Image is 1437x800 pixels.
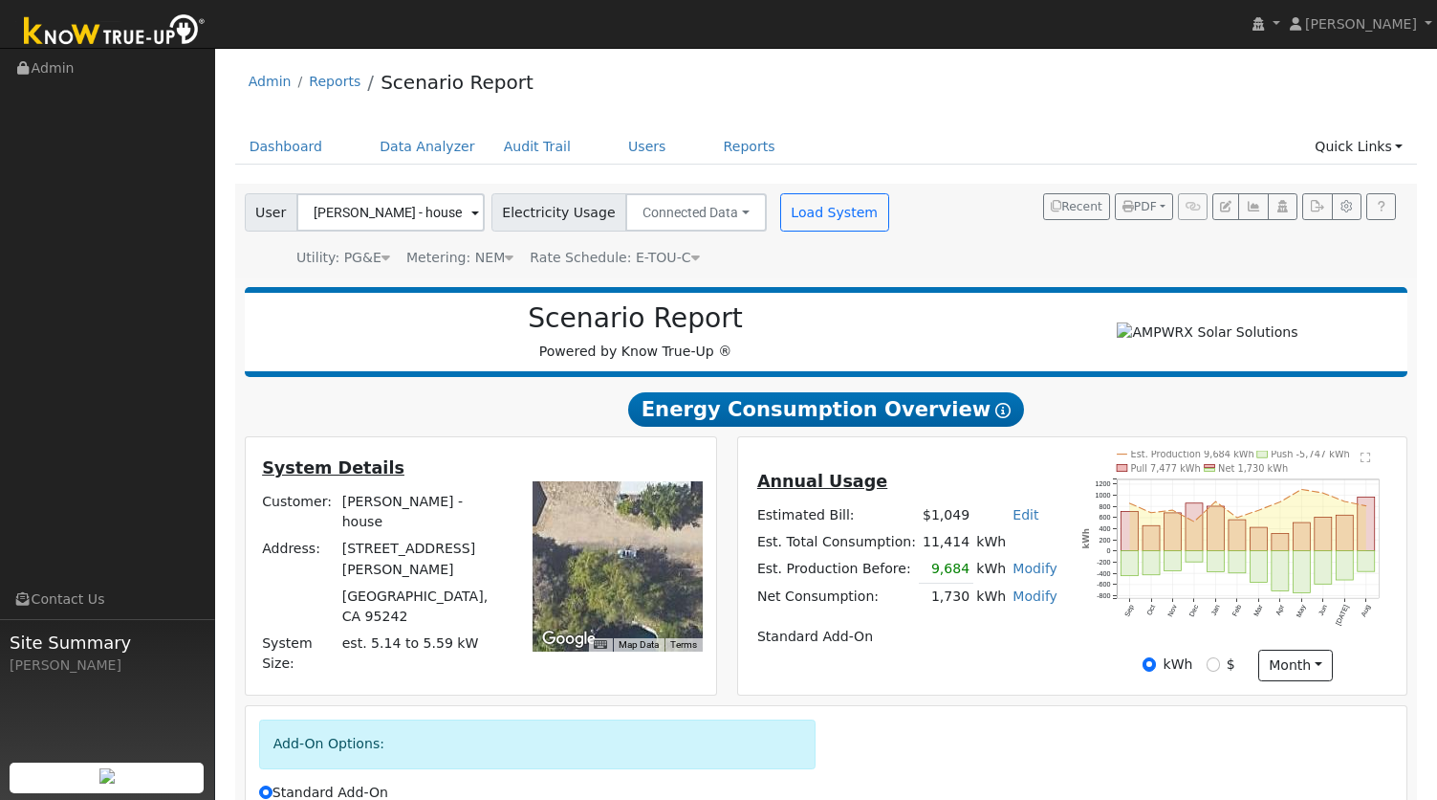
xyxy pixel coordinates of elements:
[1096,491,1111,500] text: 1000
[973,556,1010,584] td: kWh
[1143,525,1161,550] rect: onclick=""
[1300,129,1417,165] a: Quick Links
[1209,604,1222,617] text: Jan
[99,768,115,784] img: retrieve
[1145,604,1158,617] text: Oct
[1098,591,1111,600] text: -800
[1187,503,1204,551] rect: onclick=""
[1365,504,1368,507] circle: onclick=""
[1236,517,1239,520] circle: onclick=""
[1121,551,1139,576] rect: onclick=""
[1358,551,1375,572] rect: onclick=""
[1098,580,1111,589] text: -600
[1272,551,1289,591] rect: onclick=""
[406,248,513,268] div: Metering: NEM
[753,556,919,584] td: Est. Production Before:
[1258,650,1334,682] button: month
[259,536,339,583] td: Address:
[1315,551,1332,585] rect: onclick=""
[1143,657,1156,671] input: kWh
[1302,193,1332,220] button: Export Interval Data
[1315,518,1332,551] rect: onclick=""
[1164,655,1193,675] label: kWh
[338,630,510,677] td: System Size
[625,193,767,232] button: Connected Data
[1129,502,1132,505] circle: onclick=""
[262,458,404,478] u: System Details
[254,302,1017,362] div: Powered by Know True-Up ®
[1187,603,1201,618] text: Dec
[919,583,972,611] td: 1,730
[1272,449,1351,459] text: Push -5,747 kWh
[1187,551,1204,563] rect: onclick=""
[1012,507,1038,522] a: Edit
[1301,488,1304,491] circle: onclick=""
[1215,500,1218,503] circle: onclick=""
[537,627,600,652] a: Open this area in Google Maps (opens a new window)
[1251,551,1268,583] rect: onclick=""
[259,786,272,799] input: Standard Add-On
[1100,536,1111,544] text: 200
[1165,551,1182,571] rect: onclick=""
[309,74,360,89] a: Reports
[709,129,790,165] a: Reports
[10,656,205,676] div: [PERSON_NAME]
[235,129,337,165] a: Dashboard
[1100,513,1111,522] text: 600
[259,630,339,677] td: System Size:
[1334,604,1351,627] text: [DATE]
[1123,604,1137,618] text: Sep
[1337,515,1354,550] rect: onclick=""
[530,250,699,265] span: Alias: H2ETOUCN
[1143,551,1161,575] rect: onclick=""
[338,489,510,536] td: [PERSON_NAME] - house
[1131,449,1254,459] text: Est. Production 9,684 kWh
[1230,604,1243,618] text: Feb
[1096,479,1111,488] text: 1200
[1219,463,1289,474] text: Net 1,730 kWh
[1098,558,1111,567] text: -200
[1358,498,1375,551] rect: onclick=""
[619,638,659,652] button: Map Data
[1208,551,1225,572] rect: onclick=""
[995,403,1011,418] i: Show Help
[1229,520,1246,550] rect: onclick=""
[264,302,1007,335] h2: Scenario Report
[245,193,297,232] span: User
[1274,603,1287,617] text: Apr
[1332,193,1361,220] button: Settings
[1238,193,1268,220] button: Multi-Series Graph
[1100,524,1111,533] text: 400
[780,193,889,232] button: Load System
[10,630,205,656] span: Site Summary
[1131,463,1201,474] text: Pull 7,477 kWh
[1117,322,1297,343] img: AMPWRX Solar Solutions
[753,583,919,611] td: Net Consumption:
[338,583,510,630] td: [GEOGRAPHIC_DATA], CA 95242
[259,489,339,536] td: Customer:
[1252,603,1266,618] text: Mar
[919,556,972,584] td: 9,684
[537,627,600,652] img: Google
[614,129,681,165] a: Users
[1343,500,1346,502] circle: onclick=""
[1322,492,1325,495] circle: onclick=""
[1100,502,1111,511] text: 800
[1361,452,1371,463] text: 
[342,635,479,651] span: est. 5.14 to 5.59 kW
[1043,193,1110,220] button: Recent
[296,193,485,232] input: Select a User
[1107,546,1111,555] text: 0
[1012,589,1057,604] a: Modify
[490,129,585,165] a: Audit Trail
[381,71,533,94] a: Scenario Report
[1227,655,1235,675] label: $
[296,248,390,268] div: Utility: PG&E
[753,501,919,528] td: Estimated Bill:
[1251,527,1268,550] rect: onclick=""
[670,639,697,650] a: Terms (opens in new tab)
[1082,528,1092,548] text: kWh
[1193,521,1196,523] circle: onclick=""
[1150,511,1153,514] circle: onclick=""
[365,129,490,165] a: Data Analyzer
